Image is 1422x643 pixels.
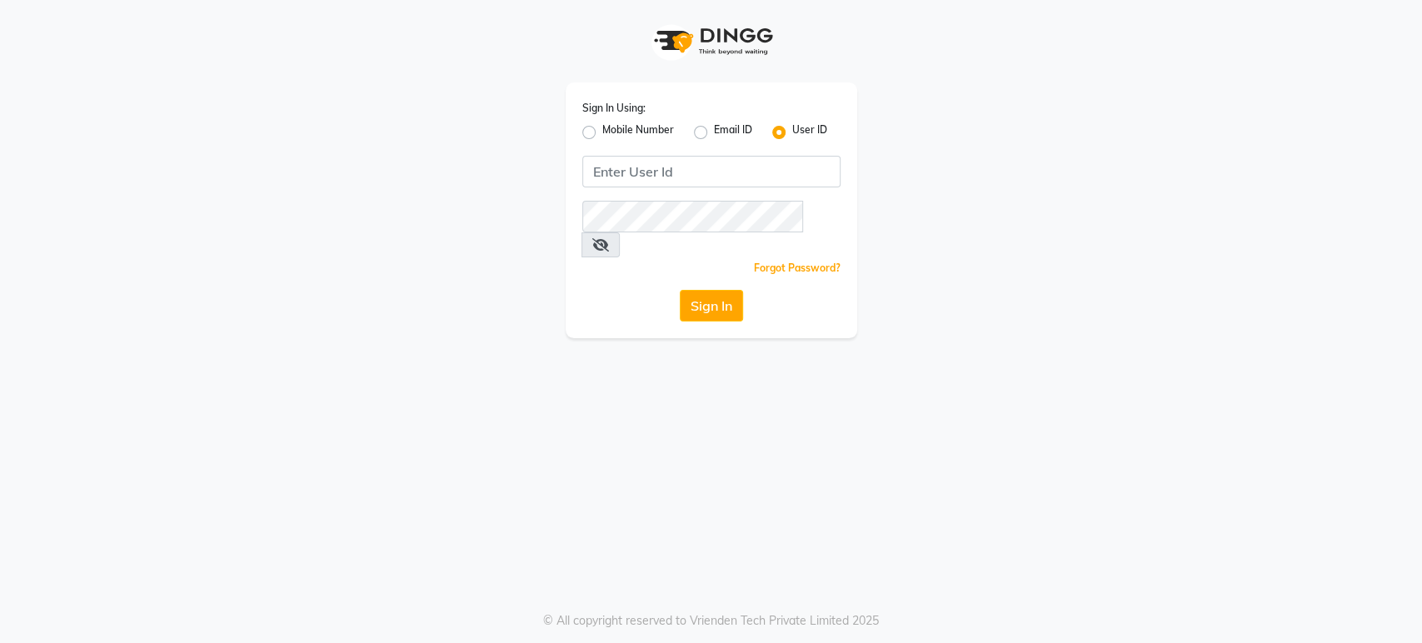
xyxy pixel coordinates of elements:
[754,262,841,274] a: Forgot Password?
[792,122,827,142] label: User ID
[714,122,752,142] label: Email ID
[582,201,803,232] input: Username
[582,156,841,187] input: Username
[582,101,646,116] label: Sign In Using:
[602,122,674,142] label: Mobile Number
[680,290,743,321] button: Sign In
[645,17,778,66] img: logo1.svg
